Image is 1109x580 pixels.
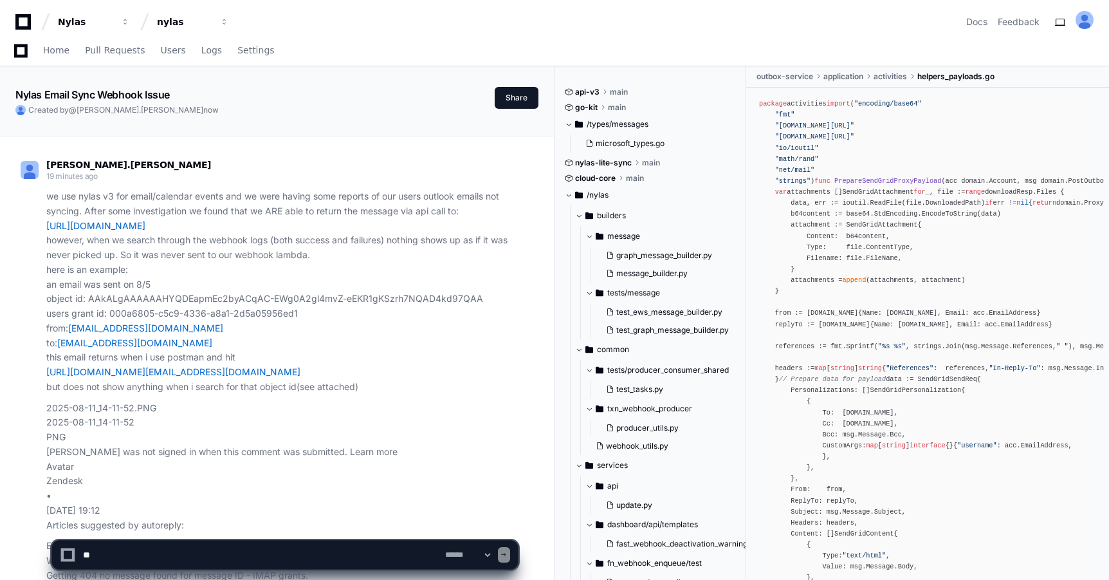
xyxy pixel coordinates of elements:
[827,100,850,108] span: import
[575,102,598,113] span: go-kit
[601,380,739,398] button: test_tasks.py
[58,15,113,28] div: Nylas
[85,36,145,66] a: Pull Requests
[642,158,660,168] span: main
[965,188,985,196] span: range
[585,476,757,496] button: api
[565,185,737,205] button: /nylas
[775,122,854,129] span: "[DOMAIN_NAME][URL]"
[585,514,757,535] button: dashboard/api/templates
[775,188,787,196] span: var
[775,177,811,185] span: "strings"
[756,71,813,82] span: outbox-service
[616,268,688,279] span: message_builder.py
[601,321,739,339] button: test_graph_message_builder.py
[157,15,212,28] div: nylas
[601,265,739,283] button: message_builder.py
[43,36,69,66] a: Home
[607,365,729,375] span: tests/producer_consumer_shared
[69,105,77,115] span: @
[201,36,222,66] a: Logs
[626,173,644,183] span: main
[46,220,145,231] a: [URL][DOMAIN_NAME]
[46,366,300,377] a: [URL][DOMAIN_NAME][EMAIL_ADDRESS][DOMAIN_NAME]
[601,303,739,321] button: test_ews_message_builder.py
[989,364,1040,372] span: "In-Reply-To"
[775,133,854,140] span: "[DOMAIN_NAME][URL]"
[917,71,994,82] span: helpers_payloads.go
[830,364,854,372] span: string
[814,364,826,372] span: map
[616,250,712,261] span: graph_message_builder.py
[854,100,922,108] span: "encoding/base64"
[616,423,679,433] span: producer_utils.py
[585,398,747,419] button: txn_webhook_producer
[607,231,640,241] span: message
[616,307,722,317] span: test_ews_message_builder.py
[161,36,186,66] a: Users
[1016,199,1028,207] span: nil
[565,114,737,135] button: /types/messages
[237,36,274,66] a: Settings
[237,46,274,54] span: Settings
[575,158,632,168] span: nylas-lite-sync
[585,208,593,223] svg: Directory
[203,105,219,115] span: now
[152,10,234,33] button: nylas
[759,100,787,108] span: package
[575,117,583,132] svg: Directory
[596,401,603,416] svg: Directory
[966,15,987,28] a: Docs
[834,177,941,185] span: PrepareSendGridProxyPayload
[597,344,629,355] span: common
[842,276,866,284] span: append
[57,337,212,348] a: [EMAIL_ADDRESS][DOMAIN_NAME]
[575,205,747,226] button: builders
[882,442,906,449] span: string
[15,88,170,101] app-text-character-animate: Nylas Email Sync Webhook Issue
[580,135,729,153] button: microsoft_types.go
[601,247,739,265] button: graph_message_builder.py
[591,437,739,455] button: webhook_utils.py
[814,177,830,185] span: func
[587,190,609,200] span: /nylas
[878,342,906,350] span: "%s %s"
[858,364,882,372] span: string
[957,442,997,449] span: "username"
[68,323,223,333] a: [EMAIL_ADDRESS][DOMAIN_NAME]
[46,171,98,181] span: 19 minutes ago
[913,188,925,196] span: for
[15,105,26,115] img: ALV-UjU-Uivu_cc8zlDcn2c9MNEgVYayUocKx0gHV_Yy_SMunaAAd7JZxK5fgww1Mi-cdUJK5q-hvUHnPErhbMG5W0ta4bF9-...
[866,442,877,449] span: map
[596,138,664,149] span: microsoft_types.go
[775,155,819,163] span: "math/rand"
[823,71,863,82] span: application
[775,144,819,152] span: "io/ioutil"
[585,283,747,303] button: tests/message
[606,441,668,451] span: webhook_utils.py
[597,210,626,221] span: builders
[77,105,203,115] span: [PERSON_NAME].[PERSON_NAME]
[21,161,39,179] img: ALV-UjU-Uivu_cc8zlDcn2c9MNEgVYayUocKx0gHV_Yy_SMunaAAd7JZxK5fgww1Mi-cdUJK5q-hvUHnPErhbMG5W0ta4bF9-...
[607,481,618,491] span: api
[596,229,603,244] svg: Directory
[910,442,945,449] span: interface
[585,226,747,247] button: message
[596,362,603,378] svg: Directory
[616,325,729,335] span: test_graph_message_builder.py
[596,285,603,301] svg: Directory
[43,46,69,54] span: Home
[28,105,219,115] span: Created by
[874,71,907,82] span: activities
[1056,342,1068,350] span: " "
[616,500,652,510] span: update.py
[46,401,518,533] p: 2025-08-11_14-11-52.PNG 2025-08-11_14-11-52 PNG [PERSON_NAME] was not signed in when this comment...
[608,102,626,113] span: main
[85,46,145,54] span: Pull Requests
[53,10,135,33] button: Nylas
[775,111,795,118] span: "fmt"
[597,460,628,471] span: services
[607,288,660,298] span: tests/message
[575,339,747,360] button: common
[575,187,583,203] svg: Directory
